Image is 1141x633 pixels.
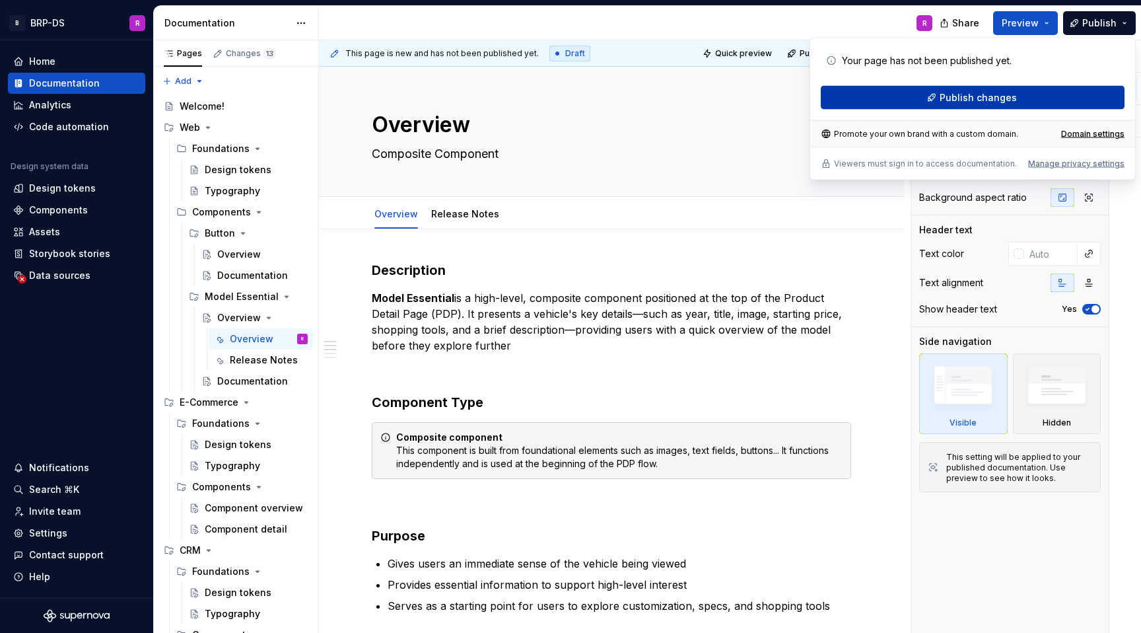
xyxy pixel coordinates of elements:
a: Overview [196,244,313,265]
div: CRM [158,540,313,561]
div: Text color [919,247,964,260]
a: Design tokens [184,434,313,455]
div: Design system data [11,161,88,172]
div: Design tokens [205,586,271,599]
div: Background aspect ratio [919,191,1027,204]
div: Overview [217,248,261,261]
a: Typography [184,180,313,202]
div: Search ⌘K [29,483,79,496]
div: Typography [205,459,260,472]
span: Share [952,17,979,30]
div: Components [171,476,313,498]
div: Documentation [217,269,288,282]
div: BRP-DS [30,17,65,30]
button: Publish [1063,11,1136,35]
div: Foundations [192,142,250,155]
button: Preview [993,11,1058,35]
a: Documentation [8,73,145,94]
span: Preview [1002,17,1039,30]
p: Serves as a starting point for users to explore customization, specs, and shopping tools [388,598,851,614]
h3: Description [372,261,851,279]
a: Code automation [8,116,145,137]
div: Welcome! [180,100,225,113]
a: Documentation [196,371,313,392]
div: Visible [950,418,977,428]
div: Release Notes [230,354,298,367]
span: Add [175,76,191,87]
a: Typography [184,455,313,476]
div: This setting will be applied to your published documentation. Use preview to see how it looks. [946,452,1092,484]
button: Quick preview [699,44,778,63]
div: Hidden [1043,418,1071,428]
div: Components [171,202,313,223]
span: 13 [263,48,275,59]
a: Documentation [196,265,313,286]
div: B [9,15,25,31]
div: Side navigation [919,335,992,348]
div: Web [180,121,200,134]
p: is a high-level, composite component positioned at the top of the Product Detail Page (PDP). It p... [372,290,851,354]
button: Publish changes [821,86,1124,110]
div: Text alignment [919,276,983,289]
div: Contact support [29,548,104,562]
span: This page is new and has not been published yet. [345,48,539,59]
a: Component detail [184,519,313,540]
div: Show header text [919,303,997,316]
button: Publish changes [783,44,870,63]
a: Domain settings [1061,129,1124,139]
div: Help [29,570,50,583]
div: Design tokens [205,163,271,176]
div: E-Commerce [158,392,313,413]
p: Viewers must sign in to access documentation. [834,159,1017,169]
div: Component overview [205,502,303,515]
button: Add [158,72,208,91]
a: Design tokens [184,159,313,180]
a: Data sources [8,265,145,286]
div: Design tokens [205,438,271,451]
textarea: Overview [369,109,848,141]
div: Storybook stories [29,247,110,260]
p: Provides essential information to support high-level interest [388,577,851,593]
div: Model Essential [205,290,279,303]
div: Button [184,223,313,244]
div: Overview [369,200,423,227]
div: Data sources [29,269,90,282]
a: Design tokens [8,178,145,199]
button: Search ⌘K [8,479,145,500]
div: CRM [180,544,201,557]
span: Publish [1082,17,1117,30]
div: R [922,18,927,28]
div: Home [29,55,55,68]
div: E-Commerce [180,396,238,409]
div: Assets [29,225,60,239]
div: Components [29,204,88,217]
div: Notifications [29,461,89,474]
span: Draft [565,48,585,59]
div: Typography [205,607,260,620]
div: Hidden [1013,354,1101,434]
h3: Purpose [372,527,851,545]
a: Overview [196,307,313,328]
a: Release Notes [209,350,313,371]
div: Design tokens [29,182,96,195]
h3: Component Type [372,393,851,412]
strong: Composite component [396,431,502,443]
div: Header text [919,223,973,237]
svg: Supernova Logo [44,609,110,622]
div: Overview [217,311,261,324]
div: Promote your own brand with a custom domain. [821,129,1018,139]
div: Model Essential [184,286,313,307]
div: Pages [164,48,202,59]
div: Manage privacy settings [1028,159,1124,169]
div: Foundations [192,565,250,578]
div: Foundations [192,417,250,430]
span: Quick preview [715,48,772,59]
p: Gives users an immediate sense of the vehicle being viewed [388,556,851,572]
div: R [135,18,140,28]
div: Code automation [29,120,109,133]
div: This component is built from foundational elements such as images, text fields, buttons... It fun... [396,431,843,470]
div: Documentation [29,77,100,90]
a: Welcome! [158,96,313,117]
a: Typography [184,603,313,624]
